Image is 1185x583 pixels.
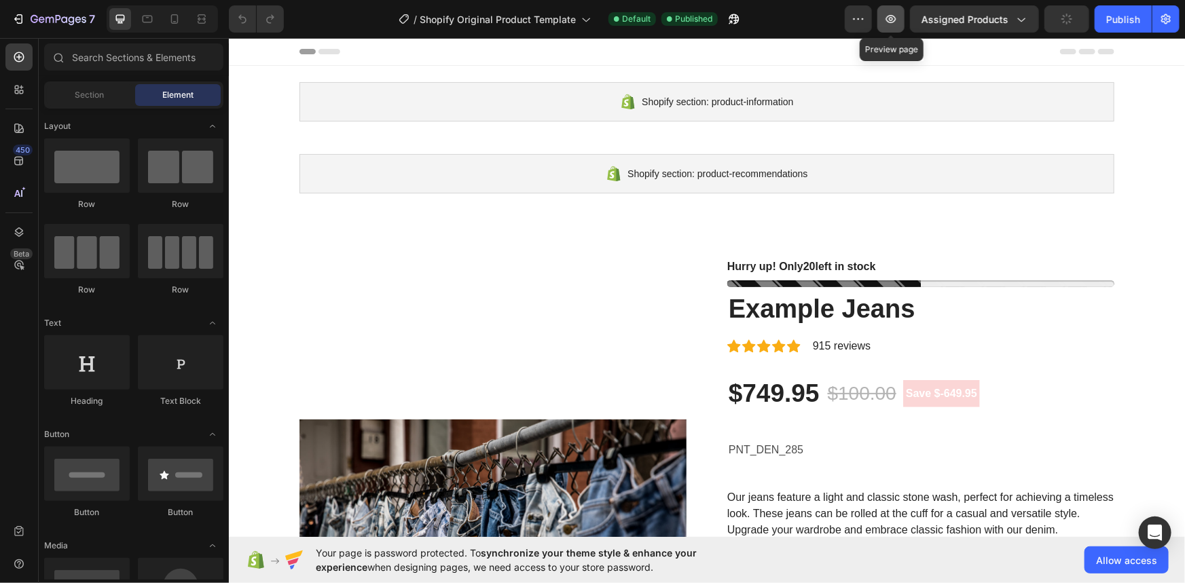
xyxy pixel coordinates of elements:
[498,255,886,288] h2: Example Jeans
[498,339,592,372] div: $749.95
[44,317,61,329] span: Text
[674,342,751,369] pre: Save $-649.95
[44,284,130,296] div: Row
[202,535,223,557] span: Toggle open
[75,89,105,101] span: Section
[138,198,223,210] div: Row
[498,221,647,237] p: Hurry up! Only left in stock
[316,546,750,574] span: Your page is password protected. To when designing pages, we need access to your store password.
[922,12,1008,26] span: Assigned Products
[13,145,33,155] div: 450
[316,547,697,573] span: synchronize your theme style & enhance your experience
[44,506,130,519] div: Button
[44,395,130,407] div: Heading
[202,424,223,445] span: Toggle open
[10,248,33,259] div: Beta
[575,223,587,234] span: 20
[44,540,68,552] span: Media
[44,43,223,71] input: Search Sections & Elements
[1139,516,1171,549] div: Open Intercom Messenger
[498,401,886,424] h2: PNT_DEN_285
[622,13,651,25] span: Default
[399,128,579,144] span: Shopify section: product-recommendations
[89,11,95,27] p: 7
[229,5,284,33] div: Undo/Redo
[413,56,564,72] span: Shopify section: product-information
[1096,553,1157,567] span: Allow access
[498,453,885,497] p: Our jeans feature a light and classic stone wash, perfect for achieving a timeless look. These je...
[414,12,417,26] span: /
[675,13,712,25] span: Published
[1095,5,1152,33] button: Publish
[44,428,69,440] span: Button
[1106,12,1140,26] div: Publish
[229,38,1185,537] iframe: Design area
[138,284,223,296] div: Row
[420,12,576,26] span: Shopify Original Product Template
[584,300,642,316] p: 915 reviews
[138,395,223,407] div: Text Block
[138,506,223,519] div: Button
[5,5,101,33] button: 7
[202,115,223,137] span: Toggle open
[910,5,1039,33] button: Assigned Products
[44,198,130,210] div: Row
[44,120,71,132] span: Layout
[202,312,223,334] span: Toggle open
[162,89,194,101] span: Element
[1084,546,1169,573] button: Allow access
[598,340,669,371] div: $100.00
